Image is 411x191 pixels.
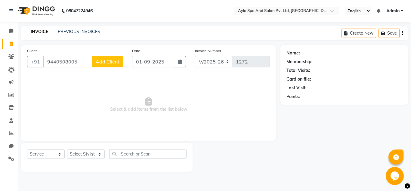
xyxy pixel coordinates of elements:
div: Name: [286,50,300,56]
input: Search by Name/Mobile/Email/Code [43,56,92,67]
button: Add Client [92,56,123,67]
a: INVOICE [28,26,51,37]
div: Total Visits: [286,67,310,74]
iframe: chat widget [386,167,405,185]
div: Card on file: [286,76,311,82]
a: PREVIOUS INVOICES [58,29,100,34]
button: Save [379,29,400,38]
span: Admin [386,8,400,14]
div: Membership: [286,59,313,65]
label: Invoice Number [195,48,221,54]
img: logo [15,2,57,19]
b: 08047224946 [66,2,93,19]
div: Points: [286,94,300,100]
span: Select & add items from the list below [27,75,270,135]
button: Create New [341,29,376,38]
button: +91 [27,56,44,67]
label: Date [132,48,140,54]
div: Last Visit: [286,85,307,91]
label: Client [27,48,37,54]
span: Add Client [96,59,119,65]
input: Search or Scan [109,149,187,159]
